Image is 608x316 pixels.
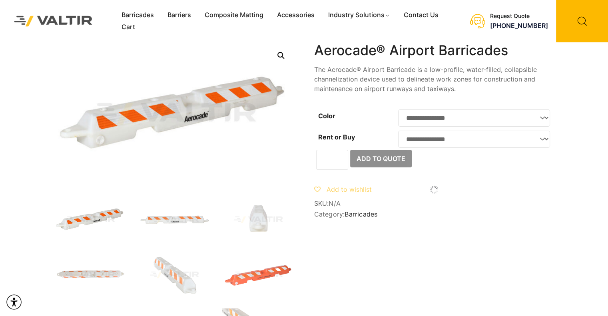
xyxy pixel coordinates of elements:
[490,13,548,20] div: Request Quote
[138,253,210,296] img: Aerocade_Nat_x1-1.jpg
[490,22,548,30] a: [PHONE_NUMBER]
[314,200,554,207] span: SKU:
[270,9,321,21] a: Accessories
[54,253,126,296] img: Aerocade_Nat_Top.jpg
[316,150,348,170] input: Product quantity
[397,9,445,21] a: Contact Us
[115,21,142,33] a: Cart
[161,9,198,21] a: Barriers
[222,253,294,296] img: Aerocade_Org_3Q.jpg
[138,198,210,241] img: Aerocade_Nat_Front-1.jpg
[321,9,397,21] a: Industry Solutions
[318,133,355,141] label: Rent or Buy
[54,198,126,241] img: Aerocade_Nat_3Q-1.jpg
[314,42,554,59] h1: Aerocade® Airport Barricades
[222,198,294,241] img: Aerocade_Nat_Side.jpg
[329,199,341,207] span: N/A
[115,9,161,21] a: Barricades
[198,9,270,21] a: Composite Matting
[350,150,412,167] button: Add to Quote
[318,112,335,120] label: Color
[6,8,101,34] img: Valtir Rentals
[345,210,377,218] a: Barricades
[314,65,554,93] p: The Aerocade® Airport Barricade is a low-profile, water-filled, collapsible channelization device...
[314,211,554,218] span: Category:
